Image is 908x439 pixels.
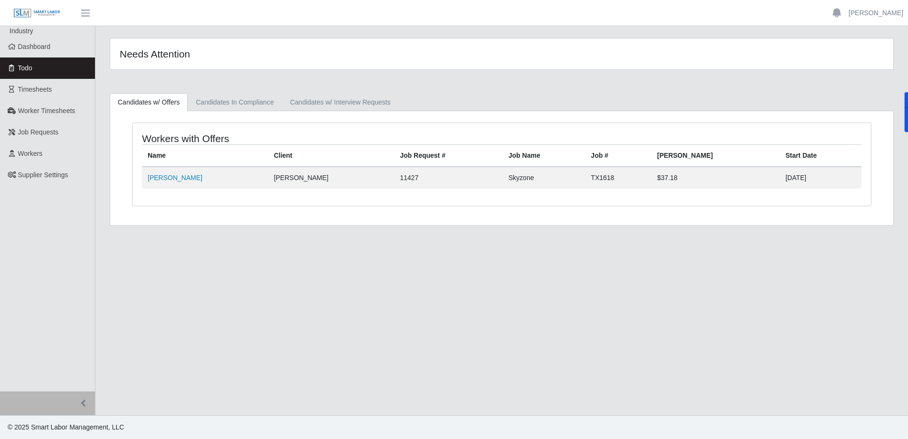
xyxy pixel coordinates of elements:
[18,43,51,50] span: Dashboard
[148,174,202,181] a: [PERSON_NAME]
[394,167,503,189] td: 11427
[18,171,68,179] span: Supplier Settings
[13,8,61,19] img: SLM Logo
[268,167,395,189] td: [PERSON_NAME]
[18,107,75,115] span: Worker Timesheets
[188,93,282,112] a: Candidates In Compliance
[503,167,586,189] td: Skyzone
[268,145,395,167] th: Client
[18,150,43,157] span: Workers
[18,128,59,136] span: Job Requests
[652,145,780,167] th: [PERSON_NAME]
[282,93,399,112] a: Candidates w/ Interview Requests
[394,145,503,167] th: Job Request #
[585,167,651,189] td: TX1618
[18,64,32,72] span: Todo
[120,48,430,60] h4: Needs Attention
[142,133,434,144] h4: Workers with Offers
[8,423,124,431] span: © 2025 Smart Labor Management, LLC
[142,145,268,167] th: Name
[780,145,861,167] th: Start Date
[585,145,651,167] th: Job #
[652,167,780,189] td: $37.18
[9,27,33,35] span: Industry
[849,8,903,18] a: [PERSON_NAME]
[780,167,861,189] td: [DATE]
[503,145,586,167] th: Job Name
[110,93,188,112] a: Candidates w/ Offers
[18,86,52,93] span: Timesheets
